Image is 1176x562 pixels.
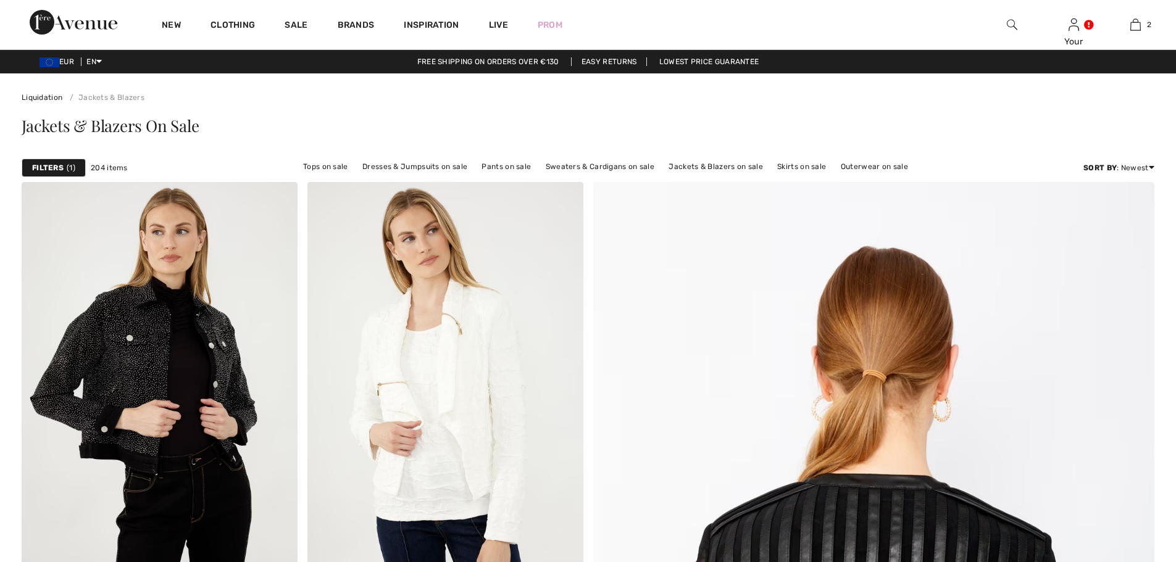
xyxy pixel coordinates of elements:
a: New [162,20,181,33]
a: Skirts on sale [771,159,832,175]
div: Your [1043,35,1104,48]
a: Free shipping on orders over €130 [407,57,569,66]
a: Liquidation [22,93,62,102]
strong: Sort By [1083,163,1117,172]
img: My Info [1069,17,1079,32]
a: Tops on sale [297,159,354,175]
a: Jackets & Blazers on sale [662,159,769,175]
a: Clothing [211,20,255,33]
a: Live [489,19,508,31]
a: Pants on sale [475,159,537,175]
span: Jackets & Blazers On Sale [22,115,199,136]
span: 204 items [91,162,128,173]
div: : Newest [1083,162,1154,173]
span: Inspiration [404,20,459,33]
a: Sweaters & Cardigans on sale [540,159,661,175]
a: Outerwear on sale [835,159,914,175]
a: Dresses & Jumpsuits on sale [356,159,473,175]
a: Prom [538,19,562,31]
span: EUR [40,57,79,66]
a: Lowest Price Guarantee [649,57,769,66]
a: 2 [1105,17,1166,32]
a: Sign In [1069,19,1079,30]
span: 2 [1147,19,1151,30]
img: Euro [40,57,59,67]
img: search the website [1007,17,1017,32]
span: 1 [67,162,75,173]
iframe: Opens a widget where you can chat to one of our agents [1098,469,1164,500]
a: Easy Returns [571,57,648,66]
a: Brands [338,20,375,33]
strong: Filters [32,162,64,173]
a: Sale [285,20,307,33]
img: 1ère Avenue [30,10,117,35]
a: Jackets & Blazers [65,93,144,102]
img: My Bag [1130,17,1141,32]
span: EN [86,57,102,66]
